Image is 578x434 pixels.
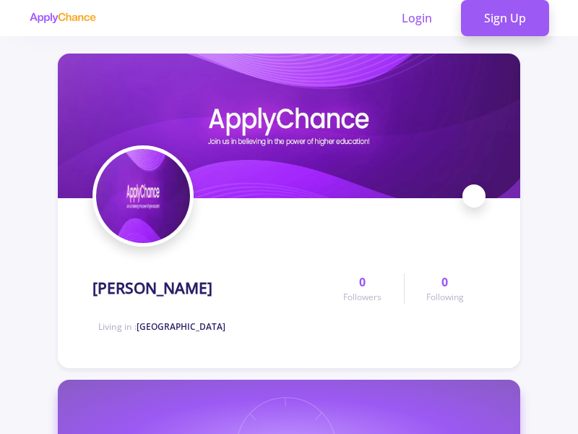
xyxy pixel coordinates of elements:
span: Following [426,291,464,304]
span: 0 [441,273,448,291]
span: Living in : [98,320,225,333]
img: applychance logo text only [29,12,96,24]
img: Atiye Kalaliavatar [96,149,190,243]
a: 0Followers [322,273,403,304]
h1: [PERSON_NAME] [92,279,212,297]
span: Followers [343,291,381,304]
span: [GEOGRAPHIC_DATA] [137,320,225,333]
span: 0 [359,273,366,291]
a: 0Following [404,273,486,304]
img: Atiye Kalalicover image [58,54,520,198]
